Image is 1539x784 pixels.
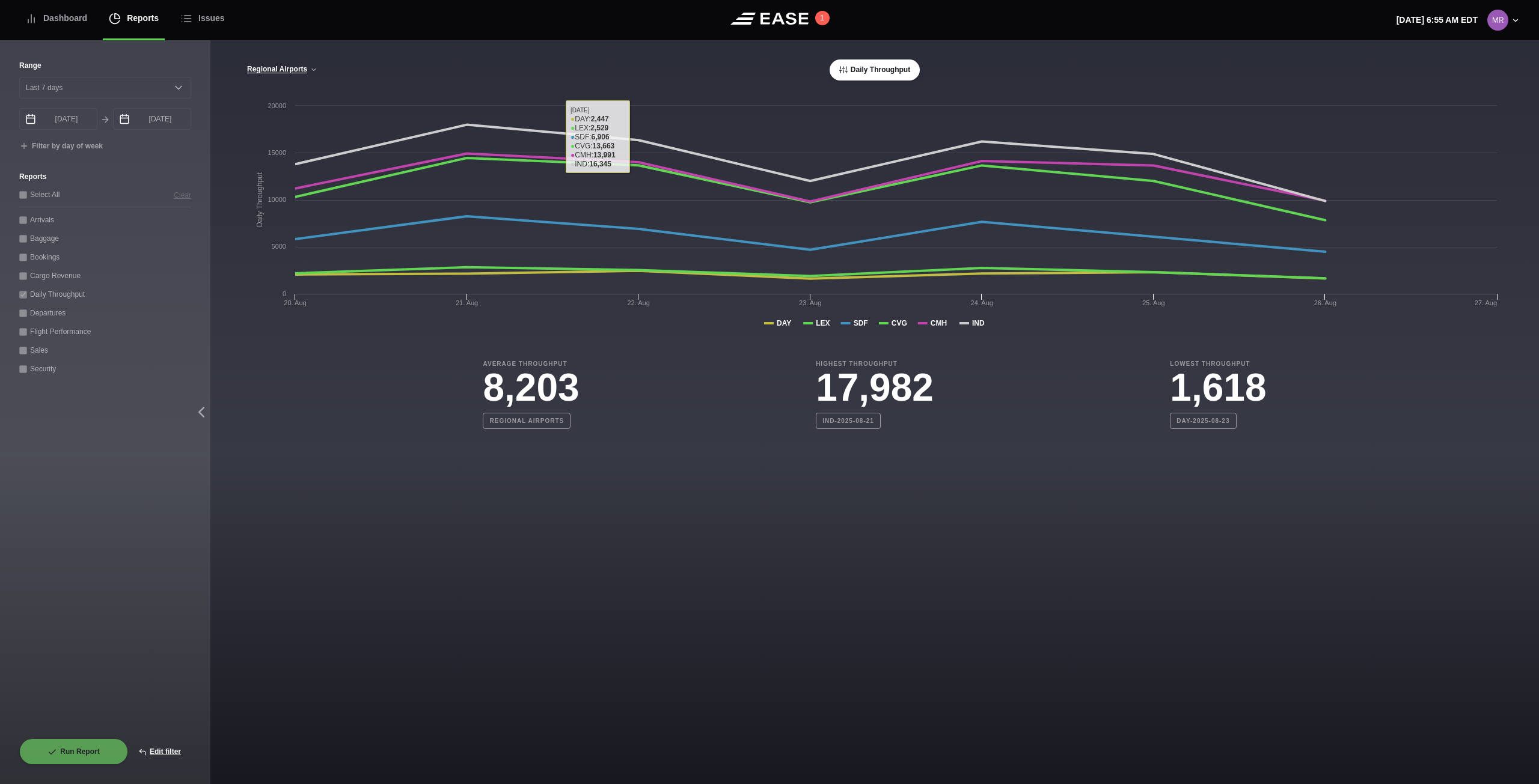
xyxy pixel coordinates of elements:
button: Regional Airports [246,65,318,74]
b: IND-2025-08-21 [816,413,881,429]
p: [DATE] 6:55 AM EDT [1397,14,1478,26]
tspan: DAY [777,319,791,327]
input: mm/dd/yyyy [19,108,97,130]
input: mm/dd/yyyy [113,108,191,130]
tspan: CMH [931,319,947,327]
button: Daily Throughput [830,59,920,81]
img: 0b2ed616698f39eb9cebe474ea602d52 [1487,10,1508,31]
button: Clear [174,189,191,201]
h3: 17,982 [816,368,934,407]
button: Edit filter [128,738,191,765]
h3: 8,203 [483,368,579,407]
text: 5000 [272,243,286,250]
text: 15000 [268,149,286,156]
tspan: 27. Aug [1475,299,1497,306]
b: Regional Airports [483,413,571,429]
tspan: 22. Aug [627,299,649,306]
b: DAY-2025-08-23 [1170,413,1236,429]
b: Highest Throughput [816,359,934,368]
tspan: SDF [854,319,868,327]
button: 1 [815,11,830,25]
tspan: 20. Aug [284,299,306,306]
tspan: IND [972,319,985,327]
label: Range [19,60,191,71]
label: Reports [19,171,191,182]
tspan: 25. Aug [1142,299,1164,306]
tspan: 21. Aug [456,299,478,306]
b: Lowest Throughput [1170,359,1266,368]
tspan: 26. Aug [1314,299,1336,306]
tspan: CVG [892,319,907,327]
tspan: LEX [816,319,830,327]
button: Filter by day of week [19,142,103,151]
text: 10000 [268,196,286,203]
b: Average Throughput [483,359,579,368]
text: 20000 [268,102,286,109]
tspan: 23. Aug [799,299,821,306]
tspan: Daily Throughput [255,172,264,227]
tspan: 24. Aug [971,299,993,306]
h3: 1,618 [1170,368,1266,407]
text: 0 [283,290,286,297]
